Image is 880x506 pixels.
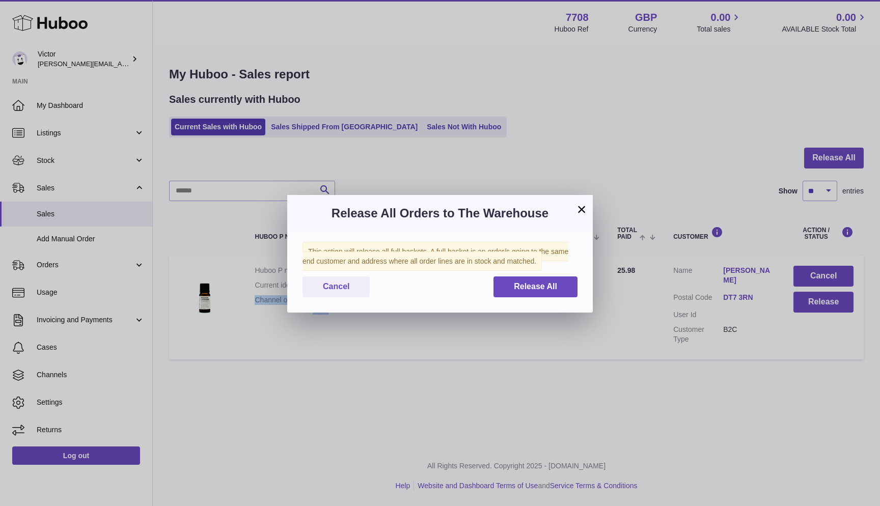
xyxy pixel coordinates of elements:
span: Cancel [323,282,349,291]
button: × [575,203,588,215]
button: Release All [493,276,577,297]
h3: Release All Orders to The Warehouse [302,205,577,221]
span: Release All [514,282,557,291]
span: This action will release all full baskets. A full basket is an order/s going to the same end cust... [302,242,568,271]
button: Cancel [302,276,370,297]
